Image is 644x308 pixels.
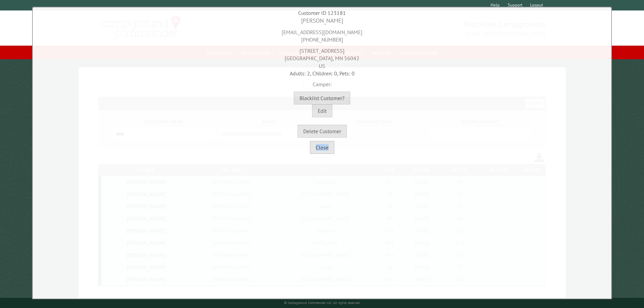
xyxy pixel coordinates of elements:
[310,141,334,154] button: Close
[34,17,610,25] div: [PERSON_NAME]
[294,92,350,104] button: Blacklist Customer?
[34,44,610,70] div: [STREET_ADDRESS] [GEOGRAPHIC_DATA], MN 56042 US
[34,9,610,17] div: Customer ID 123181
[284,301,360,305] small: © Campground Commander LLC. All rights reserved.
[34,70,610,77] div: Adults: 2, Children: 0, Pets: 0
[297,125,347,138] button: Delete Customer
[34,77,610,88] div: Camper:
[34,25,610,44] div: [EMAIL_ADDRESS][DOMAIN_NAME] [PHONE_NUMBER]
[312,104,332,117] button: Edit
